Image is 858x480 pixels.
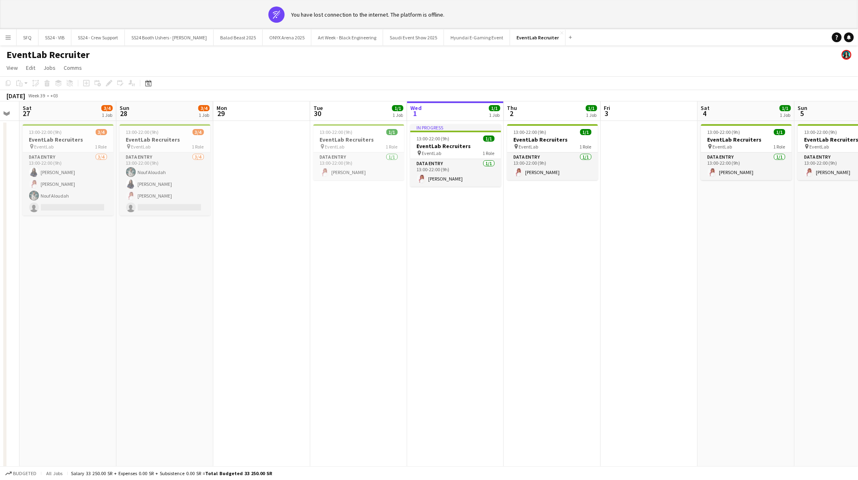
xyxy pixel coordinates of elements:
span: All jobs [45,470,64,476]
span: 28 [118,109,129,118]
span: EventLab [422,150,442,156]
span: Sat [701,104,710,112]
span: 5 [797,109,808,118]
span: 1 Role [192,144,204,150]
app-job-card: In progress13:00-22:00 (9h)1/1EventLab Recruiters EventLab1 RoleData Entry1/113:00-22:00 (9h)[PER... [410,124,501,187]
span: 1/1 [483,136,495,142]
span: 1 Role [95,144,107,150]
span: 13:00-22:00 (9h) [320,129,353,135]
span: Mon [217,104,227,112]
span: Sun [798,104,808,112]
span: 1/1 [386,129,398,135]
span: 27 [21,109,32,118]
span: 1/1 [780,105,791,111]
span: 1/1 [392,105,403,111]
span: 1 Role [483,150,495,156]
span: 13:00-22:00 (9h) [126,129,159,135]
span: Sat [23,104,32,112]
span: 13:00-22:00 (9h) [708,129,740,135]
span: EventLab [519,144,538,150]
button: Art Week - Black Engineering [311,30,383,45]
span: 1 Role [386,144,398,150]
span: View [6,64,18,71]
span: 13:00-22:00 (9h) [514,129,547,135]
app-card-role: Data Entry1/113:00-22:00 (9h)[PERSON_NAME] [410,159,501,187]
app-user-avatar: Raghad Faisal [842,50,852,60]
h3: EventLab Recruiters [410,142,501,150]
span: Budgeted [13,471,36,476]
span: 1 Role [774,144,785,150]
span: Thu [507,104,517,112]
a: View [3,62,21,73]
span: 1/1 [580,129,592,135]
a: Comms [60,62,85,73]
div: 1 Job [780,112,791,118]
app-job-card: 13:00-22:00 (9h)1/1EventLab Recruiters EventLab1 RoleData Entry1/113:00-22:00 (9h)[PERSON_NAME] [701,124,792,180]
app-card-role: Data Entry1/113:00-22:00 (9h)[PERSON_NAME] [507,153,598,180]
span: EventLab [713,144,732,150]
span: 30 [312,109,323,118]
button: EventLab Recruiter [510,30,566,45]
button: ONYX Arena 2025 [263,30,311,45]
div: 1 Job [393,112,403,118]
span: EventLab [325,144,345,150]
a: Jobs [40,62,59,73]
h3: EventLab Recruiters [23,136,114,143]
h1: EventLab Recruiter [6,49,90,61]
app-card-role: Data Entry3/413:00-22:00 (9h)Nouf Aloudah[PERSON_NAME][PERSON_NAME] [120,153,210,215]
app-job-card: 13:00-22:00 (9h)1/1EventLab Recruiters EventLab1 RoleData Entry1/113:00-22:00 (9h)[PERSON_NAME] [313,124,404,180]
span: 1 Role [580,144,592,150]
span: 3/4 [198,105,210,111]
div: 1 Job [102,112,112,118]
div: 1 Job [199,112,209,118]
span: 1/1 [489,105,500,111]
h3: EventLab Recruiters [507,136,598,143]
app-job-card: 13:00-22:00 (9h)3/4EventLab Recruiters EventLab1 RoleData Entry3/413:00-22:00 (9h)Nouf Aloudah[PE... [120,124,210,215]
span: Sun [120,104,129,112]
h3: EventLab Recruiters [313,136,404,143]
a: Edit [23,62,39,73]
app-job-card: 13:00-22:00 (9h)1/1EventLab Recruiters EventLab1 RoleData Entry1/113:00-22:00 (9h)[PERSON_NAME] [507,124,598,180]
span: Wed [410,104,422,112]
button: Hyundai E-Gaming Event [444,30,510,45]
span: Tue [313,104,323,112]
button: Budgeted [4,469,38,478]
div: 1 Job [489,112,500,118]
div: You have lost connection to the internet. The platform is offline. [291,11,444,18]
span: 3 [603,109,611,118]
app-job-card: 13:00-22:00 (9h)3/4EventLab Recruiters EventLab1 RoleData Entry3/413:00-22:00 (9h)[PERSON_NAME][P... [23,124,114,215]
div: 1 Job [586,112,597,118]
span: 3/4 [193,129,204,135]
button: Balad Beast 2025 [214,30,263,45]
span: 1 [409,109,422,118]
span: Comms [64,64,82,71]
span: EventLab [131,144,151,150]
span: EventLab [810,144,829,150]
button: SS24 - VIB [39,30,71,45]
span: Jobs [43,64,56,71]
h3: EventLab Recruiters [120,136,210,143]
span: Fri [604,104,611,112]
app-card-role: Data Entry1/113:00-22:00 (9h)[PERSON_NAME] [701,153,792,180]
span: 4 [700,109,710,118]
div: In progress [410,124,501,131]
span: 13:00-22:00 (9h) [417,136,450,142]
span: 13:00-22:00 (9h) [29,129,62,135]
app-card-role: Data Entry3/413:00-22:00 (9h)[PERSON_NAME][PERSON_NAME]Nouf Aloudah [23,153,114,215]
span: EventLab [34,144,54,150]
button: Saudi Event Show 2025 [383,30,444,45]
button: SFQ [17,30,39,45]
app-card-role: Data Entry1/113:00-22:00 (9h)[PERSON_NAME] [313,153,404,180]
span: 13:00-22:00 (9h) [804,129,837,135]
h3: EventLab Recruiters [701,136,792,143]
span: 2 [506,109,517,118]
button: SS24 Booth Ushers - [PERSON_NAME] [125,30,214,45]
span: Edit [26,64,35,71]
button: SS24 - Crew Support [71,30,125,45]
